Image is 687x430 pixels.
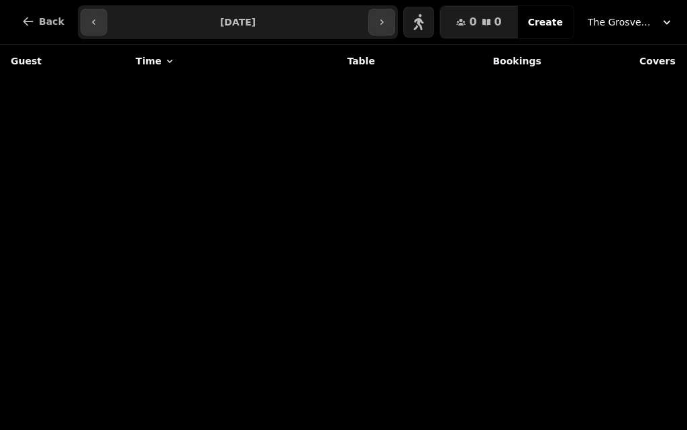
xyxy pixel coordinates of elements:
[39,17,64,26] span: Back
[383,45,549,77] th: Bookings
[528,17,563,27] span: Create
[136,54,174,68] button: Time
[580,10,682,34] button: The Grosvenor
[549,45,684,77] th: Covers
[11,5,75,38] button: Back
[469,17,476,28] span: 0
[136,54,161,68] span: Time
[494,17,502,28] span: 0
[270,45,383,77] th: Table
[517,6,574,38] button: Create
[440,6,517,38] button: 00
[588,15,655,29] span: The Grosvenor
